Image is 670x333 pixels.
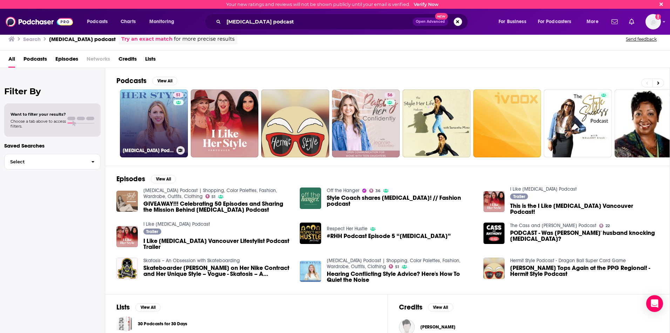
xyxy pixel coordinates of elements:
[587,17,598,27] span: More
[300,188,321,209] img: Style Coach shares her style! // Fashion podcast
[135,303,161,312] button: View All
[23,53,47,68] a: Podcasts
[510,203,658,215] span: This is the I Like [MEDICAL_DATA] Vancouver Podcast!
[119,53,137,68] a: Credits
[387,92,392,99] span: 56
[300,223,321,244] img: #RHH Podcast Episode 5 “HER Style”
[152,77,177,85] button: View All
[327,233,451,239] a: #RHH Podcast Episode 5 “HER Style”
[176,92,181,99] span: 51
[416,20,445,23] span: Open Advanced
[205,194,216,198] a: 51
[87,53,110,68] span: Networks
[116,76,147,85] h2: Podcasts
[123,148,174,154] h3: [MEDICAL_DATA] Podcast | Shopping, Color Palettes, Fashion, Wardrobe, Outfits, Clothing
[327,258,460,270] a: HER Style Podcast | Shopping, Color Palettes, Fashion, Wardrobe, Outfits, Clothing
[510,265,658,277] span: [PERSON_NAME] Tops Again at the PPG Regional! - Hermit Style Podcast
[146,230,158,234] span: Trailer
[605,224,610,227] span: 22
[143,265,292,277] span: Skateboarder [PERSON_NAME] on Her Nike Contract and Her Unique Style – Vogue - Skatosis – A Skate...
[414,2,439,7] a: Verify Now
[327,226,367,232] a: Respect Her Hustle
[6,15,73,28] img: Podchaser - Follow, Share and Rate Podcasts
[143,238,292,250] span: I Like [MEDICAL_DATA] Vancouver Lifestylist Podcast Trailer
[116,303,161,312] a: ListsView All
[395,265,399,269] span: 51
[375,189,380,192] span: 36
[116,303,130,312] h2: Lists
[499,17,526,27] span: For Business
[116,175,145,183] h2: Episodes
[143,188,277,199] a: HER Style Podcast | Shopping, Color Palettes, Fashion, Wardrobe, Outfits, Clothing
[420,324,455,330] span: [PERSON_NAME]
[138,320,187,328] a: 30 Podcasts for 30 Days
[116,316,132,332] a: 30 Podcasts for 30 Days
[389,264,399,269] a: 51
[174,35,235,43] span: for more precise results
[211,195,215,198] span: 51
[143,258,240,264] a: Skatosis – An Obsession with Skateboarding
[116,76,177,85] a: PodcastsView All
[143,221,210,227] a: I Like Her Style Podcast
[510,186,577,192] a: I Like Her Style Podcast
[538,17,571,27] span: For Podcasters
[645,14,661,29] img: User Profile
[510,230,658,242] a: PODCAST - Was Cass' husband knocking her style?
[121,17,136,27] span: Charts
[645,14,661,29] button: Show profile menu
[4,154,101,170] button: Select
[655,14,661,20] svg: Email not verified
[116,191,138,212] img: GIVEAWAY!!! Celebrating 50 Episodes and Sharing the Mission Behind HER Style Podcast
[5,159,86,164] span: Select
[645,14,661,29] span: Logged in as charlottestone
[144,16,183,27] button: open menu
[582,16,607,27] button: open menu
[327,195,475,207] a: Style Coach shares her style! // Fashion podcast
[173,92,183,98] a: 51
[116,16,140,27] a: Charts
[327,195,475,207] span: Style Coach shares [MEDICAL_DATA]! // Fashion podcast
[143,201,292,213] span: GIVEAWAY!!! Celebrating 50 Episodes and Sharing the Mission Behind [MEDICAL_DATA] Podcast
[413,18,448,26] button: Open AdvancedNew
[11,119,66,129] span: Choose a tab above to access filters.
[8,53,15,68] a: All
[624,36,659,42] button: Send feedback
[11,112,66,117] span: Want to filter your results?
[116,175,176,183] a: EpisodesView All
[385,92,395,98] a: 56
[510,223,596,229] a: The Cass and Anthony Podcast
[4,142,101,149] p: Saved Searches
[226,2,439,7] div: Your new ratings and reviews will not be shown publicly until your email is verified.
[23,36,41,42] h3: Search
[332,89,400,157] a: 56
[143,201,292,213] a: GIVEAWAY!!! Celebrating 50 Episodes and Sharing the Mission Behind HER Style Podcast
[533,16,582,27] button: open menu
[82,16,117,27] button: open menu
[483,258,505,279] img: Mike Tops Again at the PPG Regional! - Hermit Style Podcast
[145,53,156,68] span: Lists
[143,238,292,250] a: I Like Her Style Vancouver Lifestylist Podcast Trailer
[149,17,174,27] span: Monitoring
[327,233,451,239] span: #RHH Podcast Episode 5 “[MEDICAL_DATA]”
[483,223,505,244] a: PODCAST - Was Cass' husband knocking her style?
[435,13,448,20] span: New
[116,258,138,279] img: Skateboarder Lacey Baker on Her Nike Contract and Her Unique Style – Vogue - Skatosis – A Skatebo...
[399,303,422,312] h2: Credits
[116,226,138,247] img: I Like Her Style Vancouver Lifestylist Podcast Trailer
[510,265,658,277] a: Mike Tops Again at the PPG Regional! - Hermit Style Podcast
[211,14,475,30] div: Search podcasts, credits, & more...
[609,16,621,28] a: Show notifications dropdown
[513,195,525,199] span: Trailer
[300,261,321,282] img: Hearing Conflicting Style Advice? Here's How To Quiet the Noise
[224,16,413,27] input: Search podcasts, credits, & more...
[369,189,380,193] a: 36
[483,191,505,212] img: This is the I Like Her Style Vancouver Podcast!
